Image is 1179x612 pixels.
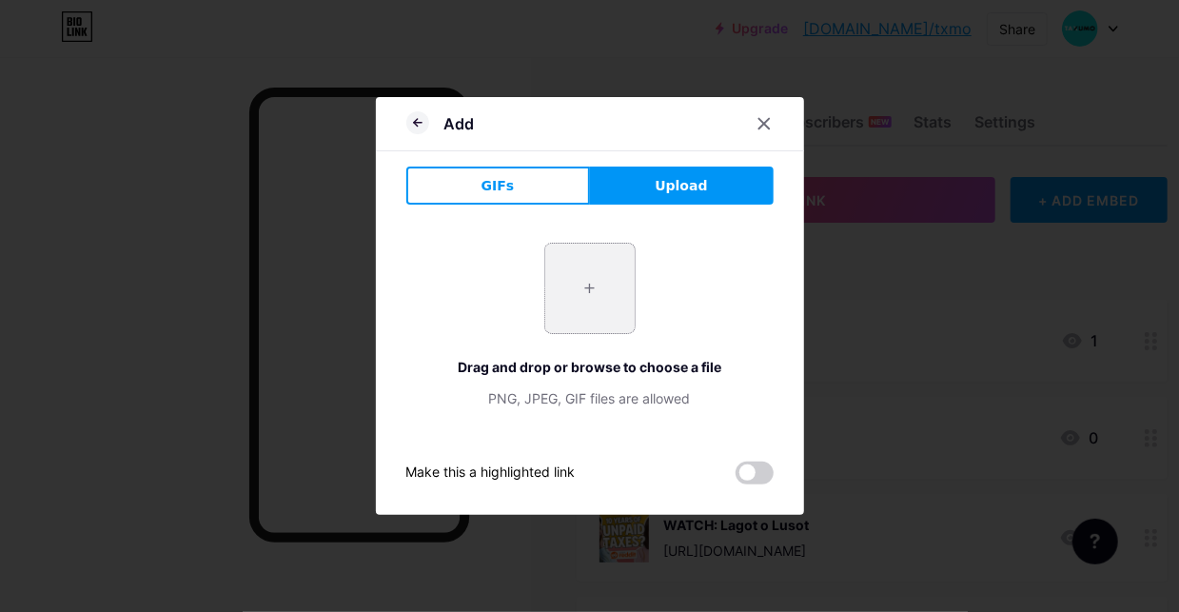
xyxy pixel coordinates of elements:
button: Upload [590,167,774,205]
button: GIFs [406,167,590,205]
span: GIFs [481,176,515,196]
div: Drag and drop or browse to choose a file [406,357,774,377]
div: Add [444,112,475,135]
div: Make this a highlighted link [406,462,576,484]
div: PNG, JPEG, GIF files are allowed [406,388,774,408]
span: Upload [655,176,707,196]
